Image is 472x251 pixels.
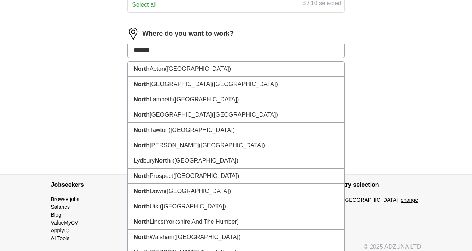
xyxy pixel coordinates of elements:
li: Walsham [128,230,344,245]
img: location.png [127,28,139,40]
li: [GEOGRAPHIC_DATA] [128,107,344,123]
li: Prospect [128,169,344,184]
button: change [401,196,418,204]
span: ([GEOGRAPHIC_DATA]) [165,66,231,72]
li: Lambeth [128,92,344,107]
span: ([GEOGRAPHIC_DATA]) [212,112,278,118]
li: Down [128,184,344,199]
a: Blog [51,212,62,218]
strong: North [155,157,171,164]
strong: North [134,173,150,179]
strong: North [134,188,150,194]
a: ApplyIQ [51,228,70,233]
li: [PERSON_NAME] [128,138,344,153]
h4: Country selection [329,175,421,195]
strong: North [134,112,150,118]
a: AI Tools [51,235,70,241]
span: ([GEOGRAPHIC_DATA]) [199,142,265,148]
span: ([GEOGRAPHIC_DATA]) [165,188,231,194]
strong: North [134,234,150,240]
span: ([GEOGRAPHIC_DATA]) [173,96,239,103]
li: [GEOGRAPHIC_DATA] [128,77,344,92]
span: ([GEOGRAPHIC_DATA]) [173,173,239,179]
li: Lydbury [128,153,344,169]
strong: North [134,203,150,210]
li: Tawton [128,123,344,138]
strong: North [134,81,150,87]
button: Select all [132,0,156,9]
span: ([GEOGRAPHIC_DATA]) [212,81,278,87]
a: ValueMyCV [51,220,78,226]
span: (Yorkshire And The Humber) [163,219,239,225]
strong: North [134,66,150,72]
span: ([GEOGRAPHIC_DATA]) [169,127,235,133]
strong: North [134,127,150,133]
li: Acton [128,62,344,77]
li: Lincs [128,214,344,230]
span: [GEOGRAPHIC_DATA] [344,196,398,204]
label: Where do you want to work? [142,29,234,39]
strong: North [134,219,150,225]
li: Uist [128,199,344,214]
strong: North [134,142,150,148]
span: ([GEOGRAPHIC_DATA]) [172,157,238,164]
strong: North [134,96,150,103]
a: Browse jobs [51,196,79,202]
span: ([GEOGRAPHIC_DATA]) [174,234,240,240]
a: Salaries [51,204,70,210]
span: ([GEOGRAPHIC_DATA]) [160,203,226,210]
